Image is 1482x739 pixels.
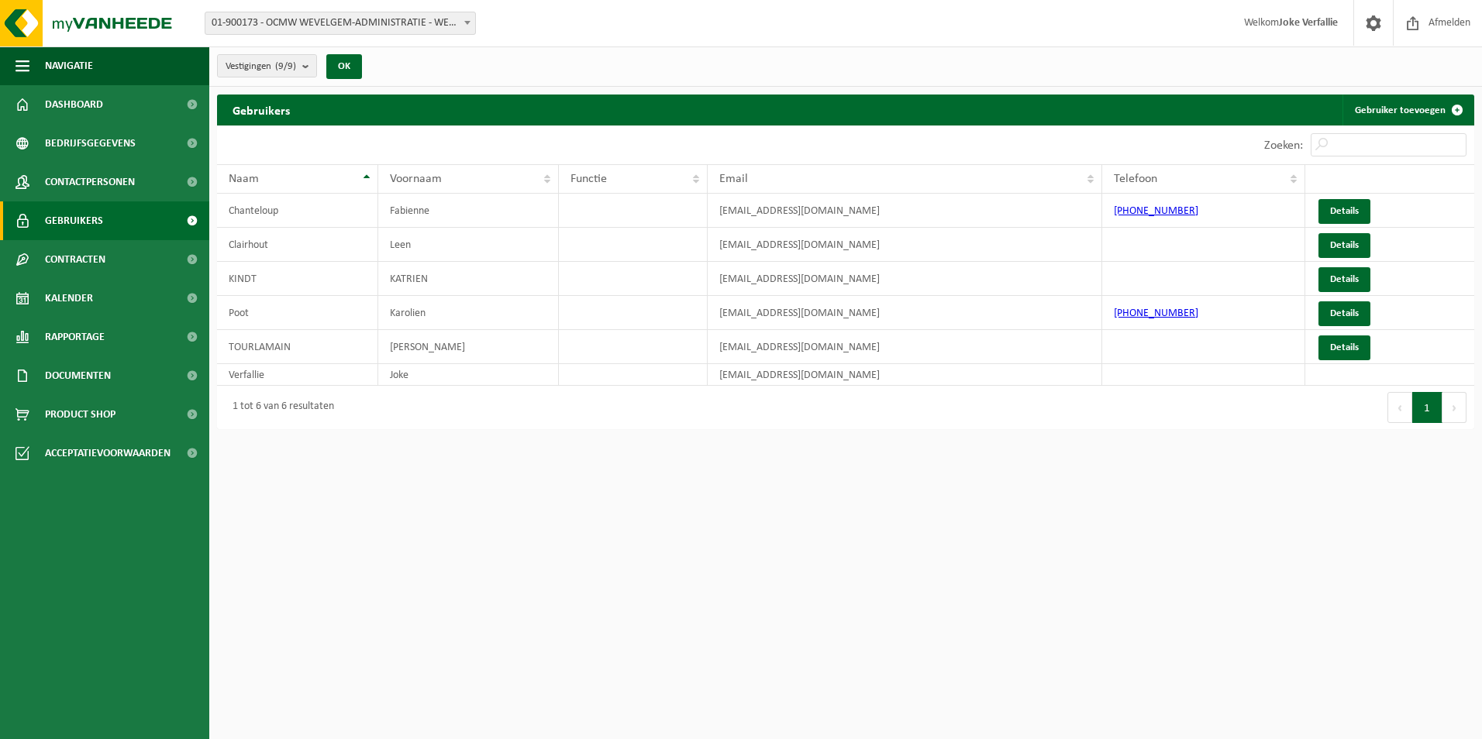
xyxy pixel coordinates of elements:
[205,12,475,34] span: 01-900173 - OCMW WEVELGEM-ADMINISTRATIE - WEVELGEM
[1412,392,1442,423] button: 1
[45,240,105,279] span: Contracten
[1114,173,1157,185] span: Telefoon
[217,228,378,262] td: Clairhout
[225,394,334,421] div: 1 tot 6 van 6 resultaten
[719,173,748,185] span: Email
[217,95,305,125] h2: Gebruikers
[45,356,111,395] span: Documenten
[45,46,93,85] span: Navigatie
[326,54,362,79] button: OK
[45,163,135,201] span: Contactpersonen
[45,85,103,124] span: Dashboard
[1387,392,1412,423] button: Previous
[378,296,559,330] td: Karolien
[45,279,93,318] span: Kalender
[378,330,559,364] td: [PERSON_NAME]
[1318,199,1370,224] a: Details
[217,194,378,228] td: Chanteloup
[378,262,559,296] td: KATRIEN
[217,262,378,296] td: KINDT
[708,330,1103,364] td: [EMAIL_ADDRESS][DOMAIN_NAME]
[390,173,442,185] span: Voornaam
[275,61,296,71] count: (9/9)
[708,194,1103,228] td: [EMAIL_ADDRESS][DOMAIN_NAME]
[708,262,1103,296] td: [EMAIL_ADDRESS][DOMAIN_NAME]
[45,124,136,163] span: Bedrijfsgegevens
[205,12,476,35] span: 01-900173 - OCMW WEVELGEM-ADMINISTRATIE - WEVELGEM
[1318,335,1370,360] a: Details
[217,330,378,364] td: TOURLAMAIN
[708,228,1103,262] td: [EMAIL_ADDRESS][DOMAIN_NAME]
[1318,267,1370,292] a: Details
[217,364,378,386] td: Verfallie
[217,296,378,330] td: Poot
[378,194,559,228] td: Fabienne
[1114,205,1198,217] a: [PHONE_NUMBER]
[45,201,103,240] span: Gebruikers
[1342,95,1473,125] a: Gebruiker toevoegen
[1264,139,1303,152] label: Zoeken:
[45,318,105,356] span: Rapportage
[226,55,296,78] span: Vestigingen
[708,296,1103,330] td: [EMAIL_ADDRESS][DOMAIN_NAME]
[378,228,559,262] td: Leen
[45,395,115,434] span: Product Shop
[1279,17,1338,29] strong: Joke Verfallie
[1318,301,1370,326] a: Details
[708,364,1103,386] td: [EMAIL_ADDRESS][DOMAIN_NAME]
[570,173,607,185] span: Functie
[45,434,171,473] span: Acceptatievoorwaarden
[378,364,559,386] td: Joke
[1114,308,1198,319] a: [PHONE_NUMBER]
[229,173,259,185] span: Naam
[217,54,317,77] button: Vestigingen(9/9)
[1318,233,1370,258] a: Details
[1442,392,1466,423] button: Next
